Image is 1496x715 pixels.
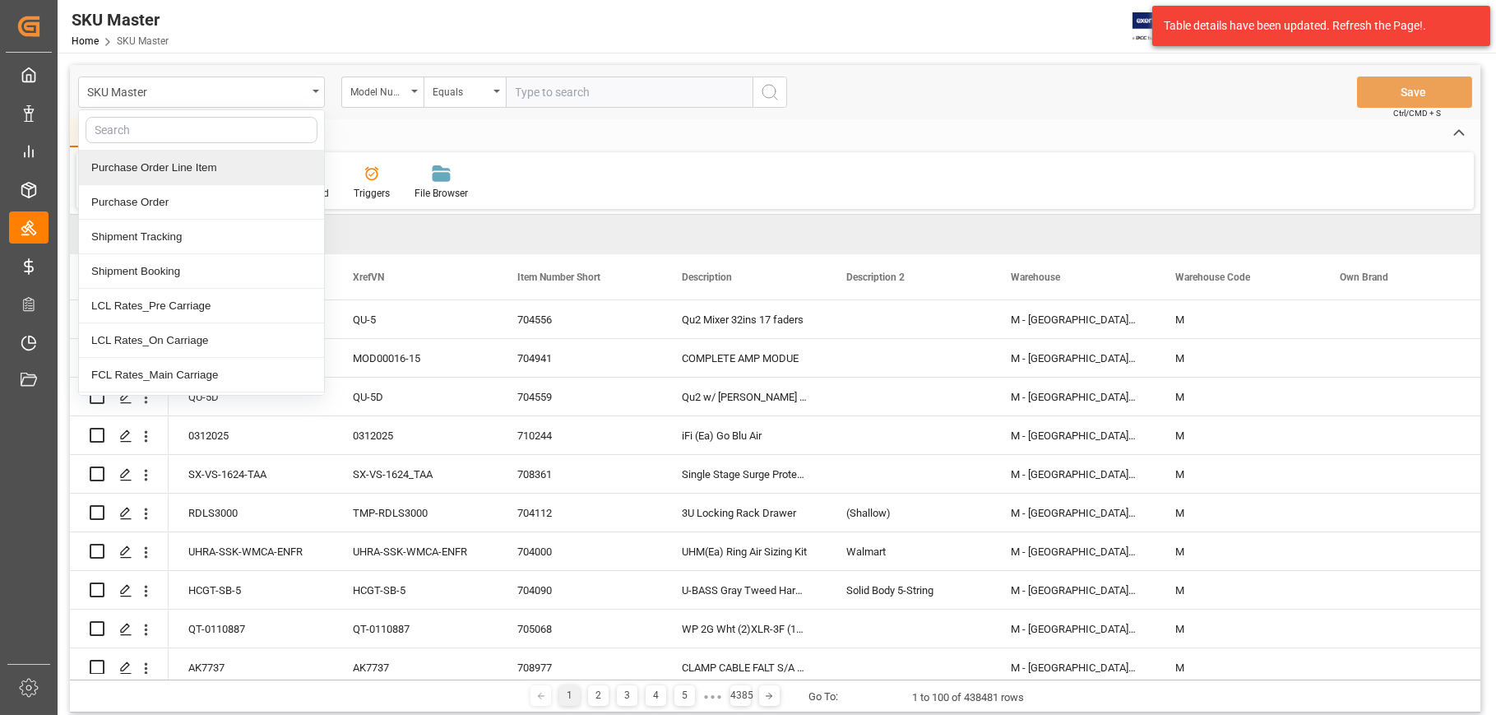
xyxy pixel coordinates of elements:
[169,378,333,416] div: QU-5D
[1156,494,1320,532] div: M
[662,416,827,454] div: iFi (Ea) Go Blu Air
[354,186,390,201] div: Triggers
[70,571,169,610] div: Press SPACE to select this row.
[333,455,498,493] div: SX-VS-1624_TAA
[1393,107,1441,119] span: Ctrl/CMD + S
[70,339,169,378] div: Press SPACE to select this row.
[1156,455,1320,493] div: M
[1156,339,1320,377] div: M
[87,81,307,101] div: SKU Master
[662,532,827,570] div: UHM(Ea) Ring Air Sizing Kit
[79,185,324,220] div: Purchase Order
[753,77,787,108] button: search button
[333,378,498,416] div: QU-5D
[498,571,662,609] div: 704090
[646,685,666,706] div: 4
[662,494,827,532] div: 3U Locking Rack Drawer
[846,272,905,283] span: Description 2
[1156,648,1320,686] div: M
[70,532,169,571] div: Press SPACE to select this row.
[517,272,600,283] span: Item Number Short
[498,339,662,377] div: 704941
[662,339,827,377] div: COMPLETE AMP MODUE
[617,685,637,706] div: 3
[991,648,1156,686] div: M - [GEOGRAPHIC_DATA] A-Stock
[498,494,662,532] div: 704112
[169,416,333,454] div: 0312025
[79,323,324,358] div: LCL Rates_On Carriage
[333,532,498,570] div: UHRA-SSK-WMCA-ENFR
[79,358,324,392] div: FCL Rates_Main Carriage
[70,416,169,455] div: Press SPACE to select this row.
[350,81,406,100] div: Model Number
[70,648,169,687] div: Press SPACE to select this row.
[827,571,991,609] div: Solid Body 5-String
[498,532,662,570] div: 704000
[433,81,489,100] div: Equals
[827,494,991,532] div: (Shallow)
[333,648,498,686] div: AK7737
[70,378,169,416] div: Press SPACE to select this row.
[169,571,333,609] div: HCGT-SB-5
[1340,272,1388,283] span: Own Brand
[498,610,662,648] div: 705068
[506,77,753,108] input: Type to search
[991,532,1156,570] div: M - [GEOGRAPHIC_DATA] A-Stock
[991,300,1156,338] div: M - [GEOGRAPHIC_DATA] A-Stock
[1011,272,1060,283] span: Warehouse
[991,416,1156,454] div: M - [GEOGRAPHIC_DATA] A-Stock
[415,186,468,201] div: File Browser
[79,220,324,254] div: Shipment Tracking
[991,339,1156,377] div: M - [GEOGRAPHIC_DATA] A-Stock
[333,416,498,454] div: 0312025
[353,272,384,283] span: XrefVN
[169,610,333,648] div: QT-0110887
[333,571,498,609] div: HCGT-SB-5
[333,610,498,648] div: QT-0110887
[662,571,827,609] div: U-BASS Gray Tweed Hardcase
[662,300,827,338] div: Qu2 Mixer 32ins 17 faders
[1156,300,1320,338] div: M
[1156,571,1320,609] div: M
[498,416,662,454] div: 710244
[662,455,827,493] div: Single Stage Surge Protection
[662,648,827,686] div: CLAMP CABLE FALT S/A GREY
[1175,272,1250,283] span: Warehouse Code
[912,689,1024,706] div: 1 to 100 of 438481 rows
[588,685,609,706] div: 2
[991,378,1156,416] div: M - [GEOGRAPHIC_DATA] A-Stock
[991,610,1156,648] div: M - [GEOGRAPHIC_DATA] A-Stock
[70,494,169,532] div: Press SPACE to select this row.
[70,119,126,147] div: Home
[86,117,317,143] input: Search
[991,571,1156,609] div: M - [GEOGRAPHIC_DATA] A-Stock
[662,378,827,416] div: Qu2 w/ [PERSON_NAME] 32ins 17 faders
[662,610,827,648] div: WP 2G Wht (2)XLR-3F (1)1/4-TRS
[333,300,498,338] div: QU-5
[1156,532,1320,570] div: M
[1357,77,1472,108] button: Save
[72,35,99,47] a: Home
[1164,17,1466,35] div: Table details have been updated. Refresh the Page!.
[79,392,324,427] div: FCL Rates_Pre Carriage
[424,77,506,108] button: open menu
[70,455,169,494] div: Press SPACE to select this row.
[341,77,424,108] button: open menu
[79,254,324,289] div: Shipment Booking
[70,300,169,339] div: Press SPACE to select this row.
[78,77,325,108] button: close menu
[169,648,333,686] div: AK7737
[991,494,1156,532] div: M - [GEOGRAPHIC_DATA] A-Stock
[79,151,324,185] div: Purchase Order Line Item
[703,690,721,703] div: ● ● ●
[559,685,580,706] div: 1
[333,339,498,377] div: MOD00016-15
[1156,416,1320,454] div: M
[498,455,662,493] div: 708361
[730,685,751,706] div: 4385
[808,689,838,705] div: Go To:
[169,455,333,493] div: SX-VS-1624-TAA
[169,494,333,532] div: RDLS3000
[169,532,333,570] div: UHRA-SSK-WMCA-ENFR
[674,685,695,706] div: 5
